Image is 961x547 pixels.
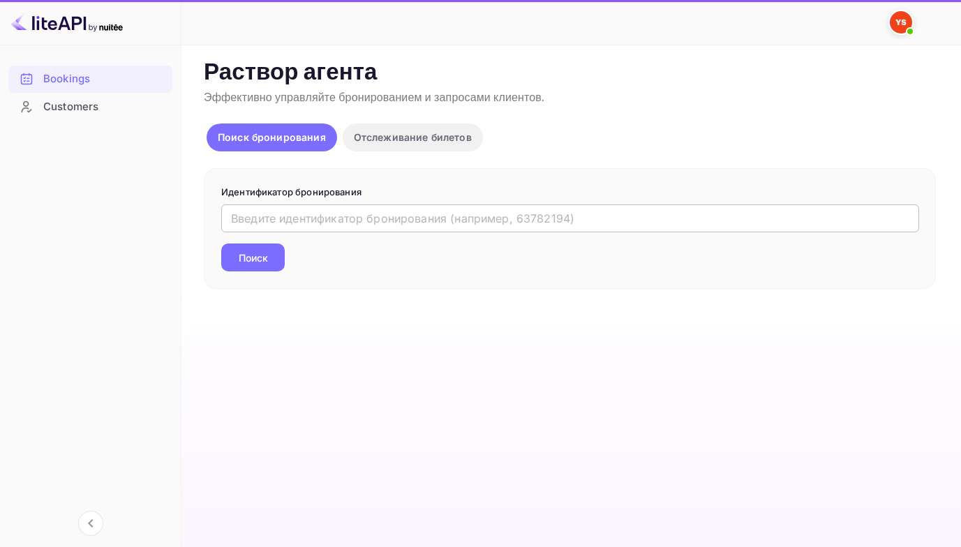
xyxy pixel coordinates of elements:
[204,91,544,105] ya-tr-span: Эффективно управляйте бронированием и запросами клиентов.
[204,58,378,88] ya-tr-span: Раствор агента
[8,93,172,119] a: Customers
[354,131,472,143] ya-tr-span: Отслеживание билетов
[221,186,362,197] ya-tr-span: Идентификатор бронирования
[890,11,912,33] img: Служба Поддержки Яндекса
[78,511,103,536] button: Свернуть навигацию
[8,66,172,91] a: Bookings
[239,250,268,265] ya-tr-span: Поиск
[11,11,123,33] img: Логотип LiteAPI
[8,66,172,93] div: Bookings
[8,93,172,121] div: Customers
[43,99,165,115] div: Customers
[218,131,326,143] ya-tr-span: Поиск бронирования
[221,243,285,271] button: Поиск
[221,204,919,232] input: Введите идентификатор бронирования (например, 63782194)
[43,71,165,87] div: Bookings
